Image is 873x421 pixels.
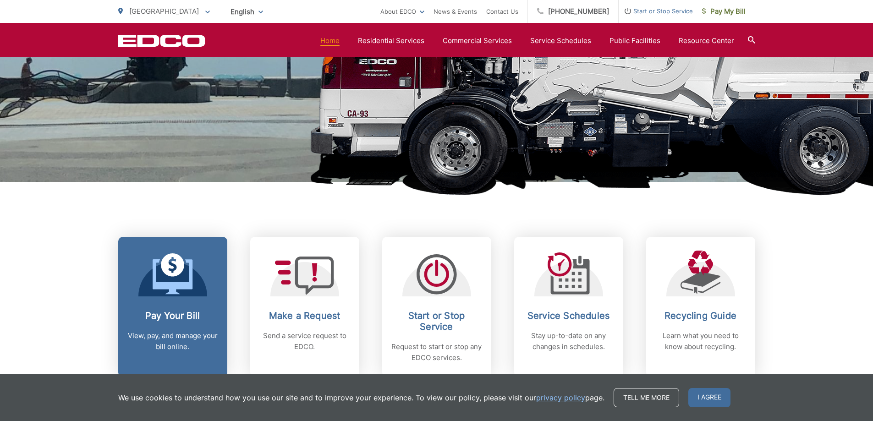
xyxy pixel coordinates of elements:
[702,6,746,17] span: Pay My Bill
[259,310,350,321] h2: Make a Request
[129,7,199,16] span: [GEOGRAPHIC_DATA]
[391,341,482,363] p: Request to start or stop any EDCO services.
[434,6,477,17] a: News & Events
[536,392,585,403] a: privacy policy
[118,34,205,47] a: EDCD logo. Return to the homepage.
[391,310,482,332] h2: Start or Stop Service
[118,392,604,403] p: We use cookies to understand how you use our site and to improve your experience. To view our pol...
[655,330,746,352] p: Learn what you need to know about recycling.
[609,35,660,46] a: Public Facilities
[358,35,424,46] a: Residential Services
[679,35,734,46] a: Resource Center
[224,4,270,20] span: English
[380,6,424,17] a: About EDCO
[523,310,614,321] h2: Service Schedules
[655,310,746,321] h2: Recycling Guide
[320,35,340,46] a: Home
[514,237,623,377] a: Service Schedules Stay up-to-date on any changes in schedules.
[646,237,755,377] a: Recycling Guide Learn what you need to know about recycling.
[127,310,218,321] h2: Pay Your Bill
[250,237,359,377] a: Make a Request Send a service request to EDCO.
[523,330,614,352] p: Stay up-to-date on any changes in schedules.
[443,35,512,46] a: Commercial Services
[688,388,730,407] span: I agree
[127,330,218,352] p: View, pay, and manage your bill online.
[614,388,679,407] a: Tell me more
[259,330,350,352] p: Send a service request to EDCO.
[118,237,227,377] a: Pay Your Bill View, pay, and manage your bill online.
[486,6,518,17] a: Contact Us
[530,35,591,46] a: Service Schedules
